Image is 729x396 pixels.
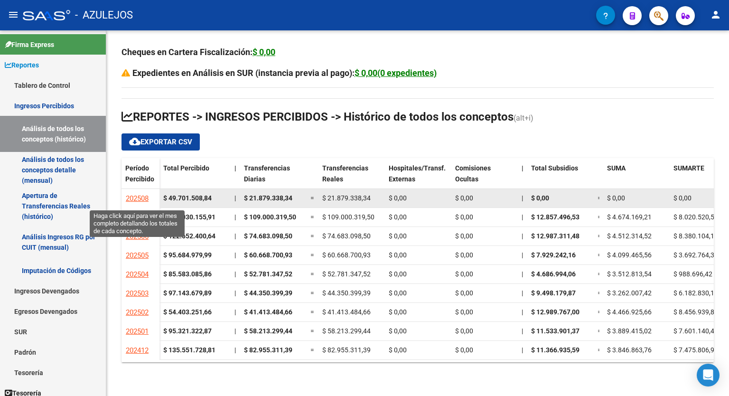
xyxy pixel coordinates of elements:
[234,213,236,221] span: |
[310,308,314,316] span: =
[126,327,149,336] span: 202501
[531,327,579,335] span: $ 11.533.901,37
[389,213,407,221] span: $ 0,00
[121,110,514,123] span: REPORTES -> INGRESOS PERCIBIDOS -> Histórico de todos los conceptos
[126,308,149,317] span: 202502
[531,232,579,240] span: $ 12.987.311,48
[310,327,314,335] span: =
[163,308,212,316] strong: $ 54.403.251,66
[673,232,718,240] span: $ 8.380.104,15
[673,327,718,335] span: $ 7.601.140,42
[522,308,523,316] span: |
[522,251,523,259] span: |
[163,213,215,221] strong: $ 153.030.155,91
[673,270,712,278] span: $ 988.696,42
[531,251,576,259] span: $ 7.929.242,16
[673,289,718,297] span: $ 6.182.830,16
[598,213,601,221] span: =
[322,232,371,240] span: $ 74.683.098,50
[389,308,407,316] span: $ 0,00
[607,327,652,335] span: $ 3.889.415,02
[598,251,601,259] span: =
[163,346,215,354] strong: $ 135.551.728,81
[607,164,626,172] span: SUMA
[455,308,473,316] span: $ 0,00
[455,270,473,278] span: $ 0,00
[322,251,371,259] span: $ 60.668.700,93
[455,164,491,183] span: Comisiones Ocultas
[389,232,407,240] span: $ 0,00
[598,289,601,297] span: =
[673,346,718,354] span: $ 7.475.806,98
[607,213,652,221] span: $ 4.674.169,21
[126,251,149,260] span: 202505
[598,270,601,278] span: =
[234,327,236,335] span: |
[385,158,451,198] datatable-header-cell: Hospitales/Transf. Externas
[322,270,371,278] span: $ 52.781.347,52
[607,308,652,316] span: $ 4.466.925,66
[522,164,523,172] span: |
[5,60,39,70] span: Reportes
[234,232,236,240] span: |
[455,346,473,354] span: $ 0,00
[389,194,407,202] span: $ 0,00
[163,289,212,297] strong: $ 97.143.679,89
[129,138,192,146] span: Exportar CSV
[244,346,292,354] span: $ 82.955.311,39
[322,164,368,183] span: Transferencias Reales
[531,213,579,221] span: $ 12.857.496,53
[163,270,212,278] strong: $ 85.583.085,86
[75,5,133,26] span: - AZULEJOS
[126,270,149,279] span: 202504
[598,346,601,354] span: =
[531,194,549,202] span: $ 0,00
[451,158,518,198] datatable-header-cell: Comisiones Ocultas
[598,308,601,316] span: =
[607,289,652,297] span: $ 3.262.007,42
[126,232,149,241] span: 202506
[234,270,236,278] span: |
[234,289,236,297] span: |
[522,194,523,202] span: |
[389,164,446,183] span: Hospitales/Transf. Externas
[163,232,215,240] strong: $ 122.652.400,64
[244,232,292,240] span: $ 74.683.098,50
[322,213,374,221] span: $ 109.000.319,50
[598,327,601,335] span: =
[129,136,140,147] mat-icon: cloud_download
[126,289,149,298] span: 202503
[163,164,209,172] span: Total Percibido
[244,308,292,316] span: $ 41.413.484,66
[310,346,314,354] span: =
[531,270,576,278] span: $ 4.686.994,06
[514,113,533,123] span: (alt+i)
[455,327,473,335] span: $ 0,00
[310,270,314,278] span: =
[607,251,652,259] span: $ 4.099.465,56
[231,158,240,198] datatable-header-cell: |
[527,158,594,198] datatable-header-cell: Total Subsidios
[455,194,473,202] span: $ 0,00
[121,47,275,57] strong: Cheques en Cartera Fiscalización:
[673,194,692,202] span: $ 0,00
[310,194,314,202] span: =
[126,346,149,355] span: 202412
[126,213,149,222] span: 202507
[125,164,154,183] span: Período Percibido
[518,158,527,198] datatable-header-cell: |
[234,251,236,259] span: |
[240,158,307,198] datatable-header-cell: Transferencias Diarias
[603,158,670,198] datatable-header-cell: SUMA
[522,232,523,240] span: |
[455,251,473,259] span: $ 0,00
[121,158,159,198] datatable-header-cell: Período Percibido
[234,308,236,316] span: |
[322,327,371,335] span: $ 58.213.299,44
[132,68,437,78] strong: Expedientes en Análisis en SUR (instancia previa al pago):
[244,213,296,221] span: $ 109.000.319,50
[673,164,704,172] span: SUMARTE
[389,289,407,297] span: $ 0,00
[244,270,292,278] span: $ 52.781.347,52
[522,346,523,354] span: |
